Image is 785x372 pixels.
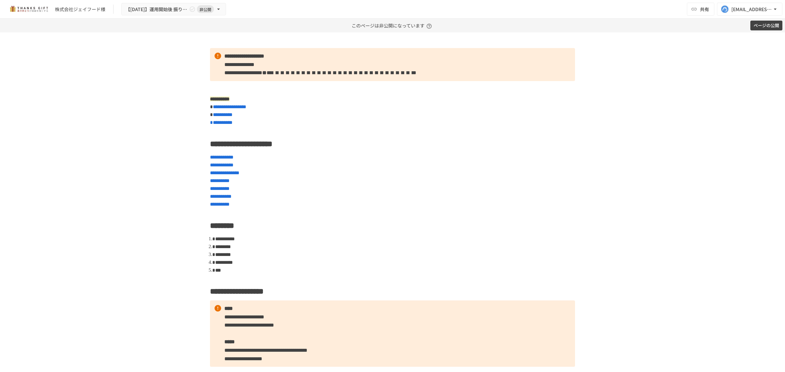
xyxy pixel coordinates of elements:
span: 非公開 [197,6,214,13]
button: 【[DATE]】運用開始後 振り返りMTG非公開 [121,3,226,16]
button: 共有 [687,3,714,16]
p: このページは非公開になっています [352,19,434,32]
img: mMP1OxWUAhQbsRWCurg7vIHe5HqDpP7qZo7fRoNLXQh [8,4,50,14]
div: 株式会社ジェイフード様 [55,6,105,13]
span: 【[DATE]】運用開始後 振り返りMTG [126,5,188,13]
span: 共有 [700,6,709,13]
div: [EMAIL_ADDRESS][DOMAIN_NAME] [731,5,772,13]
button: [EMAIL_ADDRESS][DOMAIN_NAME] [717,3,782,16]
button: ページの公開 [750,21,782,31]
